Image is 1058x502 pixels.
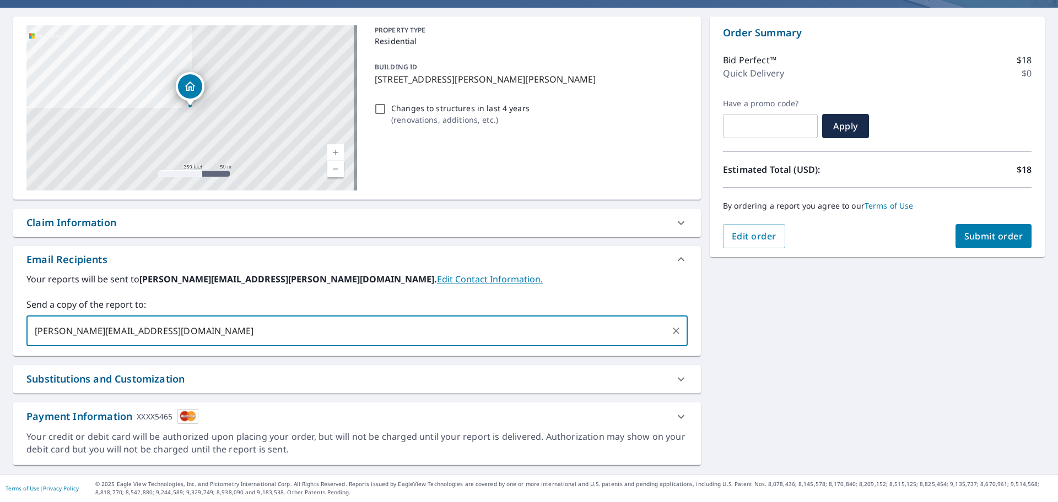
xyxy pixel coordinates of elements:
[1017,163,1032,176] p: $18
[43,484,79,492] a: Privacy Policy
[732,230,776,242] span: Edit order
[865,200,914,211] a: Terms of Use
[6,484,40,492] a: Terms of Use
[26,252,107,267] div: Email Recipients
[375,62,417,72] p: BUILDING ID
[327,144,344,161] a: Current Level 17, Zoom In
[26,430,688,456] div: Your credit or debit card will be authorized upon placing your order, but will not be charged unt...
[177,409,198,424] img: cardImage
[437,273,543,285] a: EditContactInfo
[139,273,437,285] b: [PERSON_NAME][EMAIL_ADDRESS][PERSON_NAME][DOMAIN_NAME].
[13,402,701,430] div: Payment InformationXXXX5465cardImage
[723,25,1032,40] p: Order Summary
[26,409,198,424] div: Payment Information
[95,480,1052,496] p: © 2025 Eagle View Technologies, Inc. and Pictometry International Corp. All Rights Reserved. Repo...
[391,102,530,114] p: Changes to structures in last 4 years
[723,201,1032,211] p: By ordering a report you agree to our
[176,72,204,106] div: Dropped pin, building 1, Residential property, 656 Wagner St Troutman, NC 28166
[723,99,818,108] label: Have a promo code?
[13,365,701,393] div: Substitutions and Customization
[723,224,785,248] button: Edit order
[391,114,530,125] p: ( renovations, additions, etc. )
[375,73,683,86] p: [STREET_ADDRESS][PERSON_NAME][PERSON_NAME]
[6,485,79,492] p: |
[1022,67,1032,80] p: $0
[723,67,784,80] p: Quick Delivery
[137,409,172,424] div: XXXX5465
[26,272,688,286] label: Your reports will be sent to
[13,246,701,272] div: Email Recipients
[822,114,869,138] button: Apply
[26,215,116,230] div: Claim Information
[723,53,776,67] p: Bid Perfect™
[1017,53,1032,67] p: $18
[375,35,683,47] p: Residential
[26,372,185,386] div: Substitutions and Customization
[956,224,1032,248] button: Submit order
[375,25,683,35] p: PROPERTY TYPE
[831,120,860,132] span: Apply
[26,298,688,311] label: Send a copy of the report to:
[668,323,684,339] button: Clear
[723,163,877,176] p: Estimated Total (USD):
[964,230,1023,242] span: Submit order
[327,161,344,177] a: Current Level 17, Zoom Out
[13,209,701,237] div: Claim Information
